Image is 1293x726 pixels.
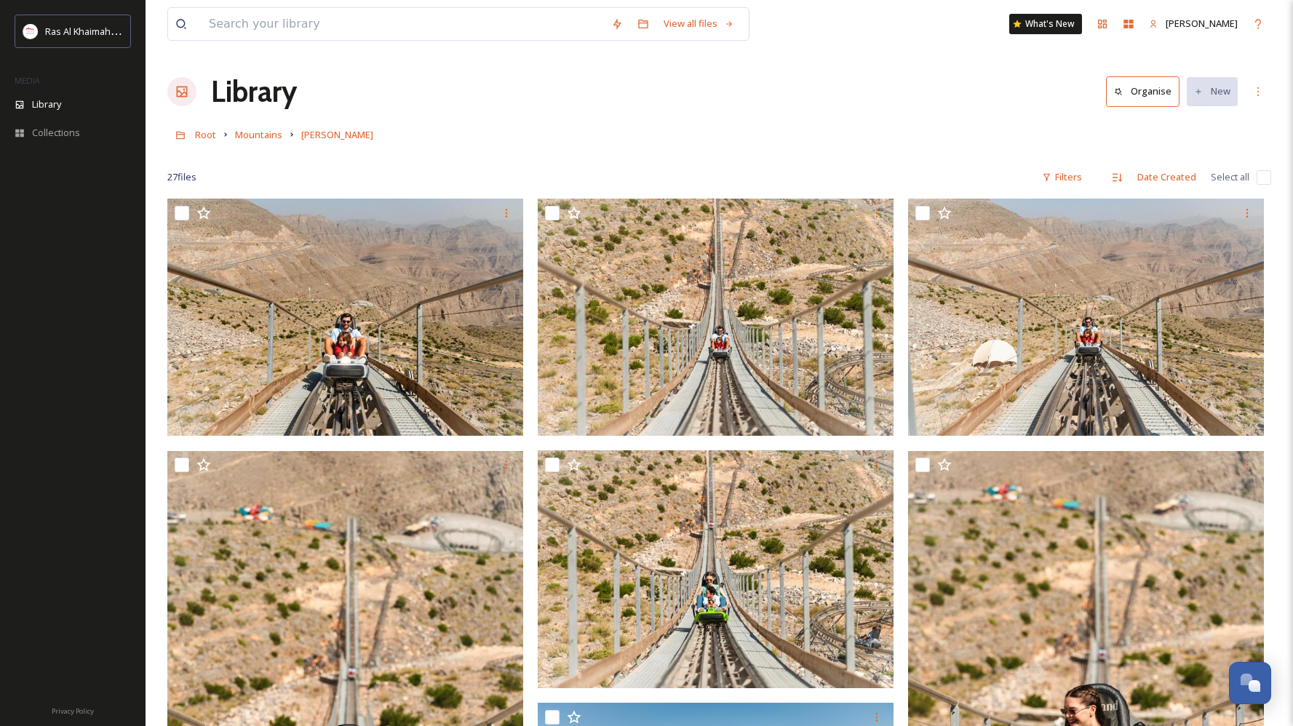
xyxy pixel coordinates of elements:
button: Open Chat [1229,662,1271,704]
img: Jais Sledder .jpg [167,199,523,436]
img: Logo_RAKTDA_RGB-01.png [23,24,38,39]
span: [PERSON_NAME] [1166,17,1238,30]
img: Jais Sledder .jpg [538,450,894,687]
button: Organise [1106,76,1179,106]
div: Date Created [1130,163,1204,191]
a: [PERSON_NAME] [301,126,373,143]
a: Root [195,126,216,143]
img: Jais Sledder .jpg [908,199,1264,436]
div: Filters [1035,163,1089,191]
span: Root [195,128,216,141]
a: Organise [1106,76,1187,106]
a: What's New [1009,14,1082,34]
a: Mountains [235,126,282,143]
span: Select all [1211,170,1249,184]
img: Jais Sledder .jpg [538,199,894,436]
button: New [1187,77,1238,105]
span: Privacy Policy [52,706,94,716]
a: [PERSON_NAME] [1142,9,1245,38]
span: Mountains [235,128,282,141]
span: Library [32,97,61,111]
a: Library [211,70,297,113]
span: 27 file s [167,170,196,184]
input: Search your library [202,8,604,40]
a: View all files [656,9,741,38]
span: [PERSON_NAME] [301,128,373,141]
a: Privacy Policy [52,701,94,719]
span: Collections [32,126,80,140]
span: Ras Al Khaimah Tourism Development Authority [45,24,251,38]
span: MEDIA [15,75,40,86]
